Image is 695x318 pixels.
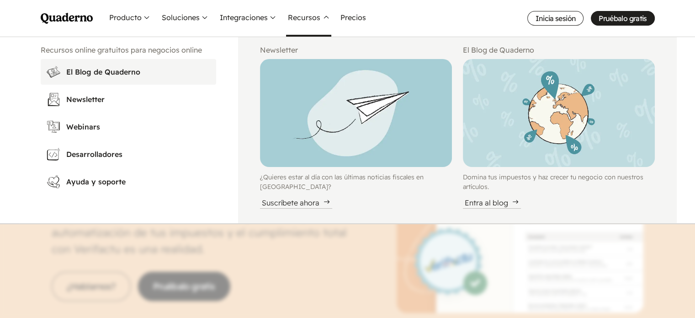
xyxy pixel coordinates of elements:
[41,114,216,140] a: Webinars
[527,11,584,26] a: Inicia sesión
[41,44,216,55] h2: Recursos online gratuitos para negocios online
[41,59,216,85] a: El Blog de Quaderno
[463,44,655,55] h2: El Blog de Quaderno
[260,59,452,167] img: Paper plain illustration
[66,149,211,160] h3: Desarrolladores
[463,59,655,209] a: Illustration of Worldwide Tax GuidesDomina tus impuestos y haz crecer tu negocio con nuestros art...
[66,94,211,105] h3: Newsletter
[463,59,655,167] img: Illustration of Worldwide Tax Guides
[260,44,452,55] h2: Newsletter
[591,11,654,26] a: Pruébalo gratis
[260,197,332,209] div: Suscríbete ahora
[41,141,216,167] a: Desarrolladores
[260,59,452,209] a: Paper plain illustration¿Quieres estar al día con las últimas noticias fiscales en [GEOGRAPHIC_DA...
[41,169,216,194] a: Ayuda y soporte
[41,86,216,112] a: Newsletter
[463,172,655,192] p: Domina tus impuestos y haz crecer tu negocio con nuestros artículos.
[463,197,521,209] div: Entra al blog
[66,66,211,77] h3: El Blog de Quaderno
[66,121,211,132] h3: Webinars
[260,172,452,192] p: ¿Quieres estar al día con las últimas noticias fiscales en [GEOGRAPHIC_DATA]?
[66,176,211,187] h3: Ayuda y soporte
